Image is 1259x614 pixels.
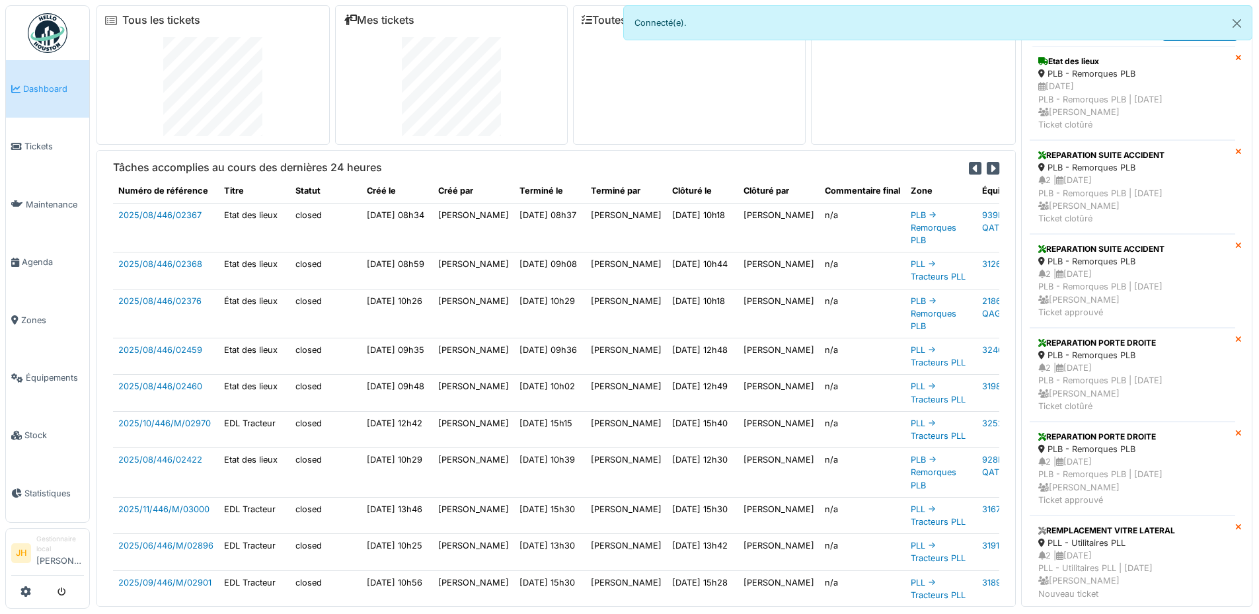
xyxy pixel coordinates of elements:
[362,203,433,252] td: [DATE] 08h34
[738,497,820,533] td: [PERSON_NAME]
[820,179,905,203] th: Commentaire final
[290,570,362,607] td: closed
[982,210,1024,233] a: 939R-QATW832
[24,429,84,441] span: Stock
[290,338,362,375] td: closed
[118,578,211,588] a: 2025/09/446/M/02901
[982,578,1036,588] a: 3189-BT9206
[667,534,738,570] td: [DATE] 13h42
[514,411,586,447] td: [DATE] 15h15
[118,296,202,306] a: 2025/08/446/02376
[1038,268,1227,319] div: 2 | [DATE] PLB - Remorques PLB | [DATE] [PERSON_NAME] Ticket approuvé
[667,497,738,533] td: [DATE] 15h30
[362,448,433,498] td: [DATE] 10h29
[738,203,820,252] td: [PERSON_NAME]
[1038,525,1227,537] div: REMPLACEMENT VITRE LATERAL
[667,338,738,375] td: [DATE] 12h48
[514,375,586,411] td: [DATE] 10h02
[433,497,514,533] td: [PERSON_NAME]
[362,570,433,607] td: [DATE] 10h56
[290,534,362,570] td: closed
[738,534,820,570] td: [PERSON_NAME]
[11,543,31,563] li: JH
[820,534,905,570] td: n/a
[118,259,202,269] a: 2025/08/446/02368
[911,541,966,563] a: PLL -> Tracteurs PLL
[667,411,738,447] td: [DATE] 15h40
[6,118,89,175] a: Tickets
[586,534,667,570] td: [PERSON_NAME]
[118,504,210,514] a: 2025/11/446/M/03000
[28,13,67,53] img: Badge_color-CXgf-gQk.svg
[514,570,586,607] td: [DATE] 15h30
[667,448,738,498] td: [DATE] 12h30
[586,289,667,338] td: [PERSON_NAME]
[1038,443,1227,455] div: PLB - Remorques PLB
[219,179,290,203] th: Titre
[820,289,905,338] td: n/a
[219,411,290,447] td: EDL Tracteur
[433,534,514,570] td: [PERSON_NAME]
[219,375,290,411] td: Etat des lieux
[1038,549,1227,600] div: 2 | [DATE] PLL - Utilitaires PLL | [DATE] [PERSON_NAME] Nouveau ticket
[514,497,586,533] td: [DATE] 15h30
[982,504,1037,514] a: 3167-QL5069
[1038,349,1227,362] div: PLB - Remorques PLB
[1038,80,1227,131] div: [DATE] PLB - Remorques PLB | [DATE] [PERSON_NAME] Ticket clotûré
[911,381,966,404] a: PLL -> Tracteurs PLL
[911,418,966,441] a: PLL -> Tracteurs PLL
[820,497,905,533] td: n/a
[219,289,290,338] td: État des lieux
[667,203,738,252] td: [DATE] 10h18
[820,570,905,607] td: n/a
[586,338,667,375] td: [PERSON_NAME]
[738,338,820,375] td: [PERSON_NAME]
[290,411,362,447] td: closed
[6,406,89,464] a: Stock
[362,534,433,570] td: [DATE] 10h25
[6,233,89,291] a: Agenda
[1030,422,1235,516] a: REPARATION PORTE DROITE PLB - Remorques PLB 2 |[DATE]PLB - Remorques PLB | [DATE] [PERSON_NAME]Ti...
[290,203,362,252] td: closed
[586,203,667,252] td: [PERSON_NAME]
[667,289,738,338] td: [DATE] 10h18
[905,179,977,203] th: Zone
[1038,255,1227,268] div: PLB - Remorques PLB
[1038,174,1227,225] div: 2 | [DATE] PLB - Remorques PLB | [DATE] [PERSON_NAME] Ticket clotûré
[433,338,514,375] td: [PERSON_NAME]
[290,497,362,533] td: closed
[6,349,89,406] a: Équipements
[362,179,433,203] th: Créé le
[1030,328,1235,422] a: REPARATION PORTE DROITE PLB - Remorques PLB 2 |[DATE]PLB - Remorques PLB | [DATE] [PERSON_NAME]Ti...
[514,179,586,203] th: Terminé le
[1038,56,1227,67] div: Etat des lieux
[433,289,514,338] td: [PERSON_NAME]
[738,411,820,447] td: [PERSON_NAME]
[982,455,1020,477] a: 928R-QATR083
[1038,362,1227,412] div: 2 | [DATE] PLB - Remorques PLB | [DATE] [PERSON_NAME] Ticket clotûré
[6,176,89,233] a: Maintenance
[219,448,290,498] td: Etat des lieux
[24,140,84,153] span: Tickets
[820,252,905,289] td: n/a
[219,203,290,252] td: Etat des lieux
[290,448,362,498] td: closed
[118,418,211,428] a: 2025/10/446/M/02970
[667,252,738,289] td: [DATE] 10h44
[1038,337,1227,349] div: REPARATION PORTE DROITE
[911,296,956,331] a: PLB -> Remorques PLB
[1030,234,1235,328] a: REPARATION SUITE ACCIDENT PLB - Remorques PLB 2 |[DATE]PLB - Remorques PLB | [DATE] [PERSON_NAME]...
[362,497,433,533] td: [DATE] 13h46
[24,487,84,500] span: Statistiques
[290,375,362,411] td: closed
[1038,537,1227,549] div: PLL - Utilitaires PLL
[362,375,433,411] td: [DATE] 09h48
[362,289,433,338] td: [DATE] 10h26
[1038,161,1227,174] div: PLB - Remorques PLB
[667,179,738,203] th: Clôturé le
[118,345,202,355] a: 2025/08/446/02459
[118,381,202,391] a: 2025/08/446/02460
[433,179,514,203] th: Créé par
[219,534,290,570] td: EDL Tracteur
[290,179,362,203] th: Statut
